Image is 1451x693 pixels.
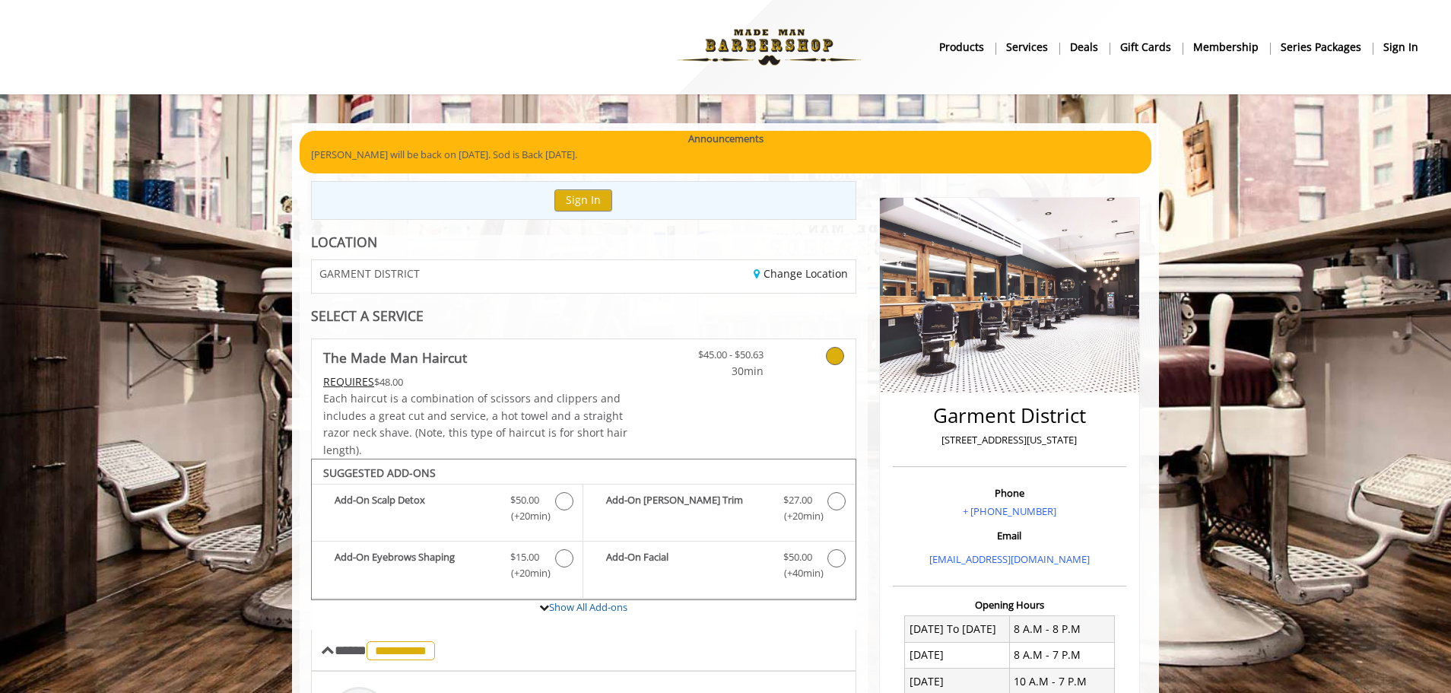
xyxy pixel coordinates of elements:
[674,339,764,380] a: $45.00 - $50.63
[775,508,820,524] span: (+20min )
[503,565,548,581] span: (+20min )
[554,189,612,211] button: Sign In
[1270,36,1373,58] a: Series packagesSeries packages
[688,131,764,147] b: Announcements
[311,233,377,251] b: LOCATION
[783,549,812,565] span: $50.00
[674,363,764,380] span: 30min
[503,508,548,524] span: (+20min )
[591,492,847,528] label: Add-On Beard Trim
[897,488,1122,498] h3: Phone
[549,600,627,614] a: Show All Add-ons
[323,347,467,368] b: The Made Man Haircut
[510,492,539,508] span: $50.00
[510,549,539,565] span: $15.00
[665,5,874,89] img: Made Man Barbershop logo
[335,549,495,581] b: Add-On Eyebrows Shaping
[1120,39,1171,56] b: gift cards
[929,36,995,58] a: Productsproducts
[893,599,1126,610] h3: Opening Hours
[319,549,575,585] label: Add-On Eyebrows Shaping
[311,459,856,600] div: The Made Man Haircut Add-onS
[905,642,1010,668] td: [DATE]
[323,466,436,480] b: SUGGESTED ADD-ONS
[1006,39,1048,56] b: Services
[1059,36,1110,58] a: DealsDeals
[1009,616,1114,642] td: 8 A.M - 8 P.M
[335,492,495,524] b: Add-On Scalp Detox
[1281,39,1361,56] b: Series packages
[323,374,374,389] span: This service needs some Advance to be paid before we block your appointment
[323,391,627,456] span: Each haircut is a combination of scissors and clippers and includes a great cut and service, a ho...
[606,492,767,524] b: Add-On [PERSON_NAME] Trim
[929,552,1090,566] a: [EMAIL_ADDRESS][DOMAIN_NAME]
[939,39,984,56] b: products
[1110,36,1183,58] a: Gift cardsgift cards
[319,268,420,279] span: GARMENT DISTRICT
[319,492,575,528] label: Add-On Scalp Detox
[995,36,1059,58] a: ServicesServices
[1070,39,1098,56] b: Deals
[1383,39,1418,56] b: sign in
[311,147,1140,163] p: [PERSON_NAME] will be back on [DATE]. Sod is Back [DATE].
[1183,36,1270,58] a: MembershipMembership
[1193,39,1259,56] b: Membership
[754,266,848,281] a: Change Location
[897,432,1122,448] p: [STREET_ADDRESS][US_STATE]
[783,492,812,508] span: $27.00
[897,530,1122,541] h3: Email
[591,549,847,585] label: Add-On Facial
[606,549,767,581] b: Add-On Facial
[1373,36,1429,58] a: sign insign in
[963,504,1056,518] a: + [PHONE_NUMBER]
[775,565,820,581] span: (+40min )
[905,616,1010,642] td: [DATE] To [DATE]
[897,405,1122,427] h2: Garment District
[323,374,629,390] div: $48.00
[311,309,856,323] div: SELECT A SERVICE
[1009,642,1114,668] td: 8 A.M - 7 P.M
